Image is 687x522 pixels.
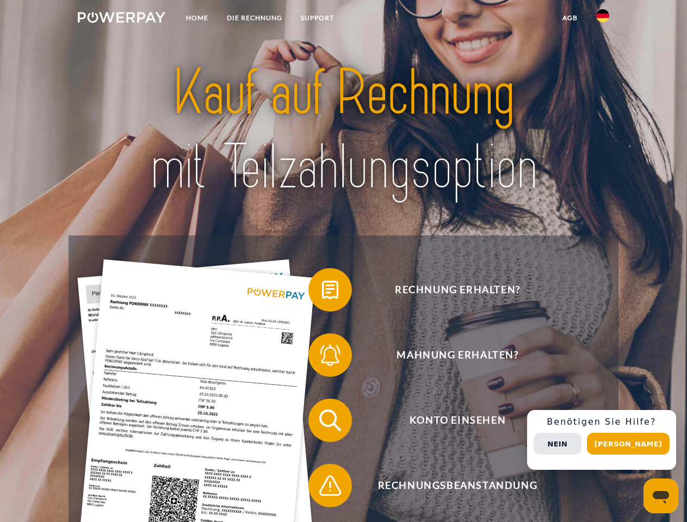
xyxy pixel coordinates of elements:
img: title-powerpay_de.svg [104,52,583,208]
button: [PERSON_NAME] [587,433,670,455]
span: Konto einsehen [324,399,591,442]
span: Mahnung erhalten? [324,333,591,377]
span: Rechnungsbeanstandung [324,464,591,507]
img: qb_search.svg [317,407,344,434]
a: DIE RECHNUNG [218,8,292,28]
img: qb_bell.svg [317,341,344,369]
button: Rechnung erhalten? [308,268,591,312]
button: Rechnungsbeanstandung [308,464,591,507]
iframe: Schaltfläche zum Öffnen des Messaging-Fensters [643,478,678,513]
span: Rechnung erhalten? [324,268,591,312]
img: de [596,9,609,22]
a: agb [553,8,587,28]
img: logo-powerpay-white.svg [78,12,165,23]
div: Schnellhilfe [527,410,676,470]
img: qb_bill.svg [317,276,344,303]
button: Mahnung erhalten? [308,333,591,377]
a: SUPPORT [292,8,343,28]
button: Nein [534,433,581,455]
a: Home [177,8,218,28]
img: qb_warning.svg [317,472,344,499]
button: Konto einsehen [308,399,591,442]
h3: Benötigen Sie Hilfe? [534,417,670,427]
